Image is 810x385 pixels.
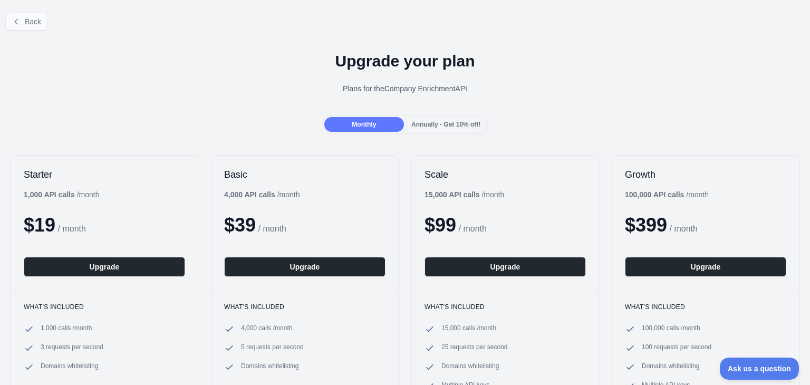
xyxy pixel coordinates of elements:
span: $ 99 [425,214,456,236]
span: $ 399 [625,214,667,236]
iframe: Toggle Customer Support [720,358,799,380]
div: / month [425,189,504,200]
div: / month [625,189,709,200]
b: 15,000 API calls [425,190,480,199]
b: 100,000 API calls [625,190,684,199]
h2: Scale [425,168,586,181]
div: / month [224,189,300,200]
h2: Basic [224,168,385,181]
h2: Growth [625,168,786,181]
